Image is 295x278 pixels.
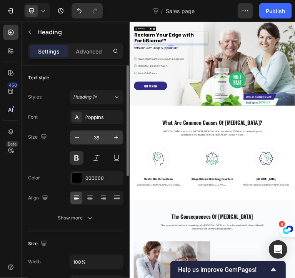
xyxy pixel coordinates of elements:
div: Font [28,114,38,121]
p: with our GemSleep Supplement [13,67,219,79]
div: Show more [58,214,94,222]
div: Size [28,239,48,249]
div: Styles [28,94,42,100]
p: Advanced [76,47,102,55]
div: GET IT NOW [40,173,77,185]
p: Super effective with premium nutrients blended [25,99,151,108]
p: Reclaim Your Edge with FortiBiome™ [13,28,219,61]
button: Show more [28,211,123,225]
span: Heading 1* [73,94,97,100]
div: Beta [6,141,18,147]
div: Undo/Redo [72,3,103,18]
div: Size [28,132,48,142]
div: Heading [22,16,43,23]
input: Auto [70,255,123,269]
div: 450 [7,82,18,88]
div: 000000 [85,175,122,182]
button: Show survey - Help us improve GemPages! [178,265,278,274]
div: Poppins [85,114,122,121]
div: Open Intercom Messenger [269,240,287,259]
iframe: Design area [130,22,295,278]
span: Help us improve GemPages! [178,266,269,273]
span: / [161,7,163,15]
p: Refined & natural tasty flavors [25,119,151,128]
button: Publish [259,3,292,18]
p: Heading [37,27,120,37]
div: 12 [112,69,120,75]
div: Color [28,174,40,181]
div: Align [28,193,50,203]
div: Width [28,258,41,265]
div: Publish [266,7,285,15]
div: Text style [28,74,49,81]
p: No artificial flavors [25,139,151,148]
a: GET IT NOW [12,167,105,191]
h1: Rich Text Editor. Editing area: main [12,27,220,62]
button: Heading 1* [70,90,123,104]
span: Sales page [166,7,195,15]
p: Settings [38,47,60,55]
